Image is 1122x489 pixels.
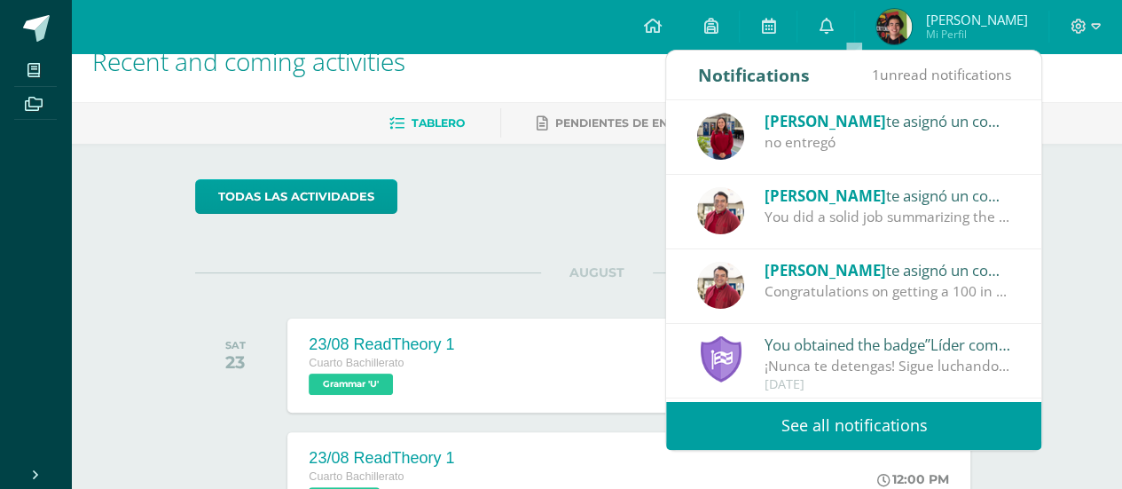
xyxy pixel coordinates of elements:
[765,356,1011,376] div: ¡Nunca te detengas! Sigue luchando para convertirte en la mejor versión de ti mismo, sin desacred...
[541,264,653,280] span: AUGUST
[697,113,744,160] img: e1f0730b59be0d440f55fb027c9eff26.png
[765,377,1011,392] div: [DATE]
[309,449,454,468] div: 23/08 ReadTheory 1
[412,116,465,130] span: Tablero
[765,258,1011,281] div: te asignó un comentario en 'DD TOEFL reading section' para 'TOEFL'
[537,109,707,138] a: Pendientes de entrega
[871,65,1010,84] span: unread notifications
[765,111,886,131] span: [PERSON_NAME]
[765,109,1011,132] div: te asignó un comentario en '8/8 Guia 3' para 'Psicología'
[765,185,886,206] span: [PERSON_NAME]
[765,281,1011,302] div: Congratulations on getting a 100 in [GEOGRAPHIC_DATA]!
[309,335,454,354] div: 23/08 ReadTheory 1
[765,207,1011,227] div: You did a solid job summarizing the main points from both the reading and the lecture. I could se...
[225,339,246,351] div: SAT
[389,109,465,138] a: Tablero
[697,262,744,309] img: 4433c8ec4d0dcbe293dd19cfa8535420.png
[765,132,1011,153] div: no entregó
[765,184,1011,207] div: te asignó un comentario en 'DD TOEFL writing section' para 'TOEFL'
[925,11,1027,28] span: [PERSON_NAME]
[309,357,404,369] span: Cuarto Bachillerato
[765,260,886,280] span: [PERSON_NAME]
[92,44,405,78] span: Recent and coming activities
[309,470,404,483] span: Cuarto Bachillerato
[765,333,1011,356] div: You obtained the badge
[195,179,397,214] a: todas las Actividades
[877,471,949,487] div: 12:00 PM
[697,187,744,234] img: 4433c8ec4d0dcbe293dd19cfa8535420.png
[555,116,707,130] span: Pendientes de entrega
[225,351,246,373] div: 23
[713,66,809,87] span: Notifications
[871,65,879,84] span: 1
[925,27,1027,42] span: Mi Perfil
[309,374,393,395] span: Grammar 'U'
[925,335,1056,355] span: ”Líder competente”
[876,9,912,44] img: b1b5c3d4f8297bb08657cb46f4e7b43e.png
[666,401,1041,450] a: See all notifications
